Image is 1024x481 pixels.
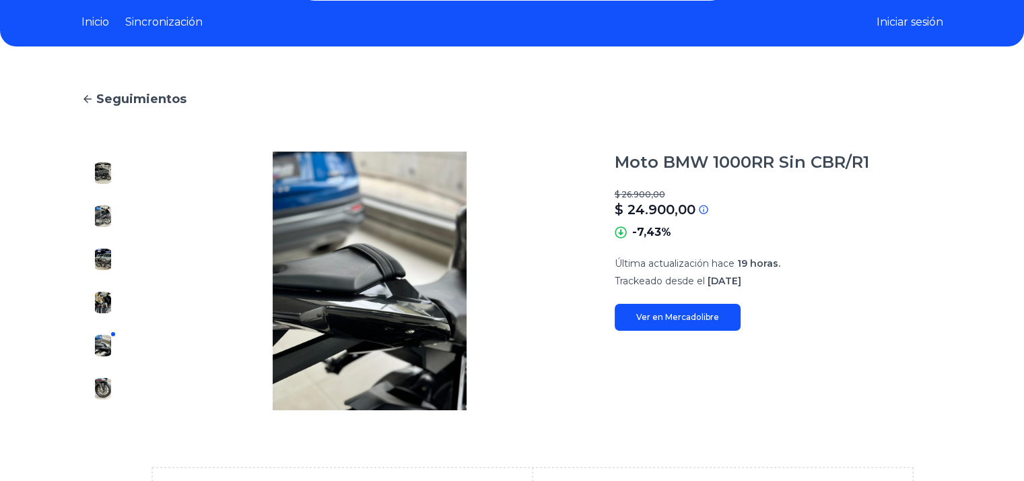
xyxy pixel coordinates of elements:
font: -7,43% [632,226,671,238]
font: $ 26.900,00 [615,189,665,199]
font: Trackeado desde el [615,275,705,287]
font: 19 horas. [737,257,780,269]
font: Sincronización [125,15,203,28]
font: Inicio [81,15,109,28]
font: Iniciar sesión [877,15,943,28]
img: Moto BMW 1000RR Sin CBR/R1 [92,162,114,184]
img: Moto BMW 1000RR Sin CBR/R1 [92,249,114,270]
a: Inicio [81,14,109,30]
font: Ver en Mercadolibre [636,312,719,322]
font: [DATE] [708,275,741,287]
a: Seguimientos [81,90,943,108]
img: Moto BMW 1000RR Sin CBR/R1 [92,335,114,356]
button: Iniciar sesión [877,14,943,30]
font: Moto BMW 1000RR Sin CBR/R1 [615,152,869,172]
font: Última actualización hace [615,257,735,269]
img: Moto BMW 1000RR Sin CBR/R1 [92,378,114,399]
a: Ver en Mercadolibre [615,304,741,331]
font: $ 24.900,00 [615,201,695,218]
a: Sincronización [125,14,203,30]
font: Seguimientos [96,92,186,106]
img: Moto BMW 1000RR Sin CBR/R1 [92,205,114,227]
img: Moto BMW 1000RR Sin CBR/R1 [92,292,114,313]
img: Moto BMW 1000RR Sin CBR/R1 [151,152,588,410]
